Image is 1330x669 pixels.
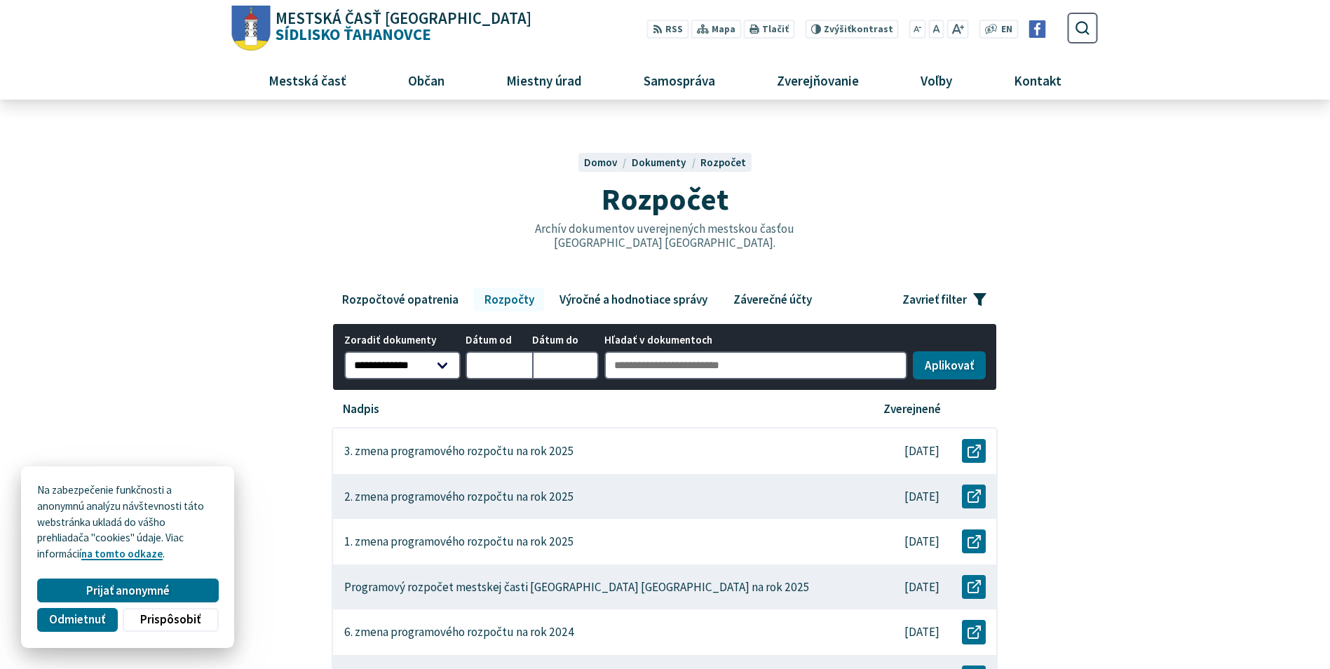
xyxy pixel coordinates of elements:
[344,334,461,346] span: Zoradiť dokumenty
[584,156,618,169] span: Domov
[998,22,1017,37] a: EN
[343,402,379,417] p: Nadpis
[916,61,958,99] span: Voľby
[271,11,532,43] span: Sídlisko Ťahanovce
[638,61,720,99] span: Samospráva
[805,20,898,39] button: Zvýšiťkontrast
[1001,22,1012,37] span: EN
[466,351,532,379] input: Dátum od
[744,20,794,39] button: Tlačiť
[700,156,746,169] a: Rozpočet
[928,20,944,39] button: Nastaviť pôvodnú veľkosť písma
[904,580,939,595] p: [DATE]
[913,351,986,379] button: Aplikovať
[909,20,926,39] button: Zmenšiť veľkosť písma
[37,482,218,562] p: Na zabezpečenie funkčnosti a anonymnú analýzu návštevnosti táto webstránka ukladá do vášho prehli...
[505,222,825,250] p: Archív dokumentov uverejnených mestskou časťou [GEOGRAPHIC_DATA] [GEOGRAPHIC_DATA].
[883,402,941,417] p: Zverejnené
[86,583,170,598] span: Prijať anonymné
[532,351,599,379] input: Dátum do
[402,61,449,99] span: Občan
[618,61,741,99] a: Samospráva
[501,61,587,99] span: Miestny úrad
[691,20,741,39] a: Mapa
[752,61,885,99] a: Zverejňovanie
[232,6,531,51] a: Logo Sídlisko Ťahanovce, prejsť na domovskú stránku.
[480,61,607,99] a: Miestny úrad
[762,24,789,35] span: Tlačiť
[632,156,686,169] span: Dokumenty
[665,22,683,37] span: RSS
[276,11,531,27] span: Mestská časť [GEOGRAPHIC_DATA]
[904,489,939,504] p: [DATE]
[632,156,700,169] a: Dokumenty
[344,489,574,504] p: 2. zmena programového rozpočtu na rok 2025
[904,625,939,640] p: [DATE]
[989,61,1087,99] a: Kontakt
[382,61,470,99] a: Občan
[712,22,735,37] span: Mapa
[37,579,218,602] button: Prijať anonymné
[232,6,271,51] img: Prejsť na domovskú stránku
[824,23,851,35] span: Zvýšiť
[604,351,908,379] input: Hľadať v dokumentoch
[602,180,728,218] span: Rozpočet
[647,20,688,39] a: RSS
[892,288,998,311] button: Zavrieť filter
[532,334,599,346] span: Dátum do
[824,24,893,35] span: kontrast
[123,608,218,632] button: Prispôsobiť
[904,444,939,459] p: [DATE]
[895,61,978,99] a: Voľby
[1029,20,1046,38] img: Prejsť na Facebook stránku
[904,534,939,549] p: [DATE]
[902,292,967,307] span: Zavrieť filter
[1009,61,1067,99] span: Kontakt
[584,156,632,169] a: Domov
[771,61,864,99] span: Zverejňovanie
[344,625,574,640] p: 6. zmena programového rozpočtu na rok 2024
[263,61,351,99] span: Mestská časť
[344,534,574,549] p: 1. zmena programového rozpočtu na rok 2025
[723,288,822,311] a: Záverečné účty
[81,547,163,560] a: na tomto odkaze
[946,20,968,39] button: Zväčšiť veľkosť písma
[604,334,908,346] span: Hľadať v dokumentoch
[344,580,810,595] p: Programový rozpočet mestskej časti [GEOGRAPHIC_DATA] [GEOGRAPHIC_DATA] na rok 2025
[332,288,468,311] a: Rozpočtové opatrenia
[140,612,201,627] span: Prispôsobiť
[550,288,718,311] a: Výročné a hodnotiace správy
[49,612,105,627] span: Odmietnuť
[344,351,461,379] select: Zoradiť dokumenty
[37,608,117,632] button: Odmietnuť
[474,288,544,311] a: Rozpočty
[466,334,532,346] span: Dátum od
[344,444,574,459] p: 3. zmena programového rozpočtu na rok 2025
[243,61,372,99] a: Mestská časť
